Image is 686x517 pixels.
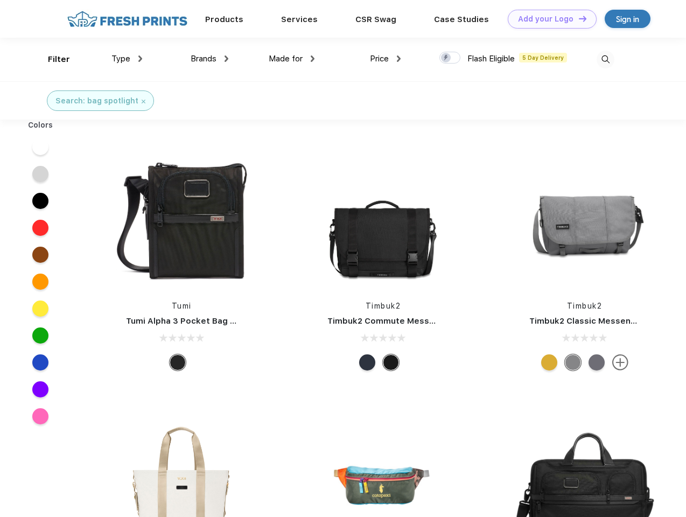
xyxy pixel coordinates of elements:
[126,316,252,326] a: Tumi Alpha 3 Pocket Bag Small
[565,354,581,371] div: Eco Gunmetal
[55,95,138,107] div: Search: bag spotlight
[370,54,389,64] span: Price
[327,316,472,326] a: Timbuk2 Commute Messenger Bag
[579,16,586,22] img: DT
[138,55,142,62] img: dropdown.png
[269,54,303,64] span: Made for
[20,120,61,131] div: Colors
[142,100,145,103] img: filter_cancel.svg
[513,146,656,290] img: func=resize&h=266
[518,15,573,24] div: Add your Logo
[205,15,243,24] a: Products
[541,354,557,371] div: Eco Amber
[567,302,603,310] a: Timbuk2
[225,55,228,62] img: dropdown.png
[311,146,454,290] img: func=resize&h=266
[397,55,401,62] img: dropdown.png
[64,10,191,29] img: fo%20logo%202.webp
[170,354,186,371] div: Black
[589,354,605,371] div: Eco Army Pop
[191,54,216,64] span: Brands
[612,354,628,371] img: more.svg
[383,354,399,371] div: Eco Black
[111,54,130,64] span: Type
[519,53,567,62] span: 5 Day Delivery
[467,54,515,64] span: Flash Eligible
[172,302,192,310] a: Tumi
[48,53,70,66] div: Filter
[110,146,253,290] img: func=resize&h=266
[529,316,663,326] a: Timbuk2 Classic Messenger Bag
[616,13,639,25] div: Sign in
[311,55,314,62] img: dropdown.png
[359,354,375,371] div: Eco Nautical
[605,10,650,28] a: Sign in
[597,51,614,68] img: desktop_search.svg
[366,302,401,310] a: Timbuk2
